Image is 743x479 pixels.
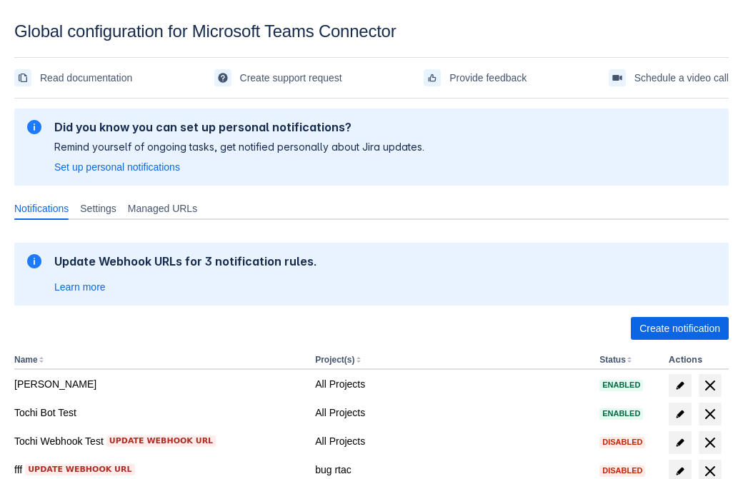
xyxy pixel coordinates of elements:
span: Schedule a video call [634,66,729,89]
a: Provide feedback [424,66,527,89]
a: Create support request [214,66,342,89]
h2: Update Webhook URLs for 3 notification rules. [54,254,317,268]
span: Notifications [14,201,69,216]
span: Update webhook URL [109,435,213,447]
button: Status [599,355,626,365]
span: documentation [17,72,29,84]
a: Learn more [54,280,106,294]
p: Remind yourself of ongoing tasks, get notified personally about Jira updates. [54,140,424,154]
div: Tochi Bot Test [14,405,304,420]
span: edit [674,408,686,420]
div: [PERSON_NAME] [14,377,304,391]
span: support [217,72,229,84]
span: edit [674,380,686,391]
span: delete [702,405,719,423]
button: Project(s) [315,355,354,365]
span: feedback [427,72,438,84]
span: edit [674,437,686,448]
span: Create notification [639,317,720,340]
button: Name [14,355,38,365]
span: Settings [80,201,116,216]
button: Create notification [631,317,729,340]
a: Read documentation [14,66,132,89]
span: Disabled [599,438,645,446]
h2: Did you know you can set up personal notifications? [54,120,424,134]
span: Create support request [240,66,342,89]
div: Tochi Webhook Test [14,434,304,448]
div: All Projects [315,434,588,448]
div: bug rtac [315,463,588,477]
a: Schedule a video call [609,66,729,89]
span: Enabled [599,381,643,389]
span: information [26,119,43,136]
span: edit [674,465,686,477]
div: All Projects [315,405,588,420]
span: delete [702,377,719,394]
div: Global configuration for Microsoft Teams Connector [14,21,729,41]
div: fff [14,463,304,477]
div: All Projects [315,377,588,391]
span: videoCall [612,72,623,84]
span: Read documentation [40,66,132,89]
span: Provide feedback [449,66,527,89]
span: delete [702,434,719,451]
th: Actions [663,351,729,370]
span: information [26,253,43,270]
span: Update webhook URL [28,464,131,475]
span: Managed URLs [128,201,197,216]
span: Enabled [599,410,643,418]
span: Disabled [599,467,645,475]
a: Set up personal notifications [54,160,180,174]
